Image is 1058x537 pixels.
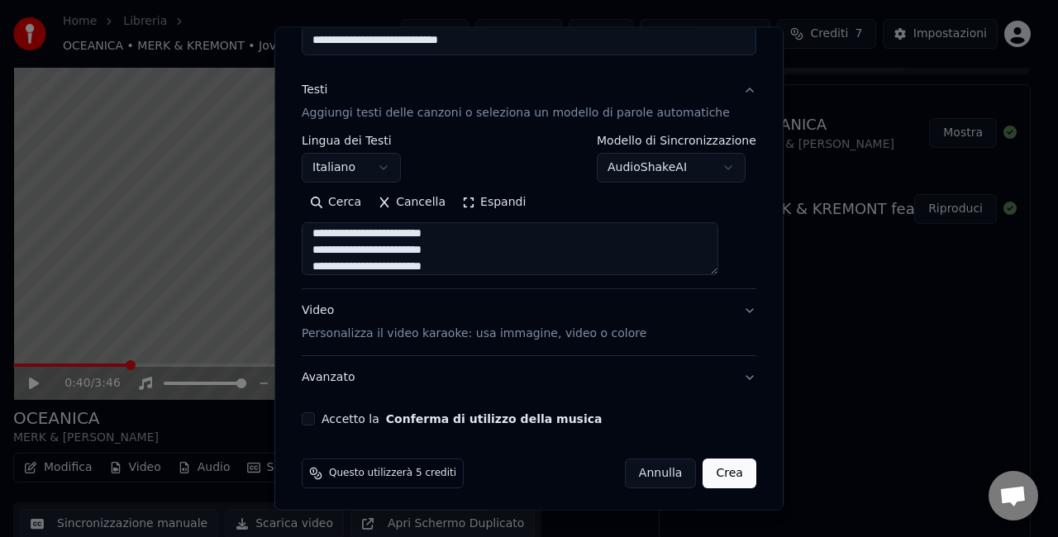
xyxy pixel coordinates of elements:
[597,135,756,146] label: Modello di Sincronizzazione
[302,82,327,98] div: Testi
[302,135,756,288] div: TestiAggiungi testi delle canzoni o seleziona un modello di parole automatiche
[322,413,602,425] label: Accetto la
[386,413,603,425] button: Accetto la
[329,467,456,480] span: Questo utilizzerà 5 crediti
[302,105,730,121] p: Aggiungi testi delle canzoni o seleziona un modello di parole automatiche
[703,459,756,488] button: Crea
[302,326,646,342] p: Personalizza il video karaoke: usa immagine, video o colore
[302,135,401,146] label: Lingua dei Testi
[302,289,756,355] button: VideoPersonalizza il video karaoke: usa immagine, video o colore
[302,189,369,216] button: Cerca
[369,189,454,216] button: Cancella
[454,189,534,216] button: Espandi
[625,459,697,488] button: Annulla
[302,69,756,135] button: TestiAggiungi testi delle canzoni o seleziona un modello di parole automatiche
[302,302,646,342] div: Video
[302,356,756,399] button: Avanzato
